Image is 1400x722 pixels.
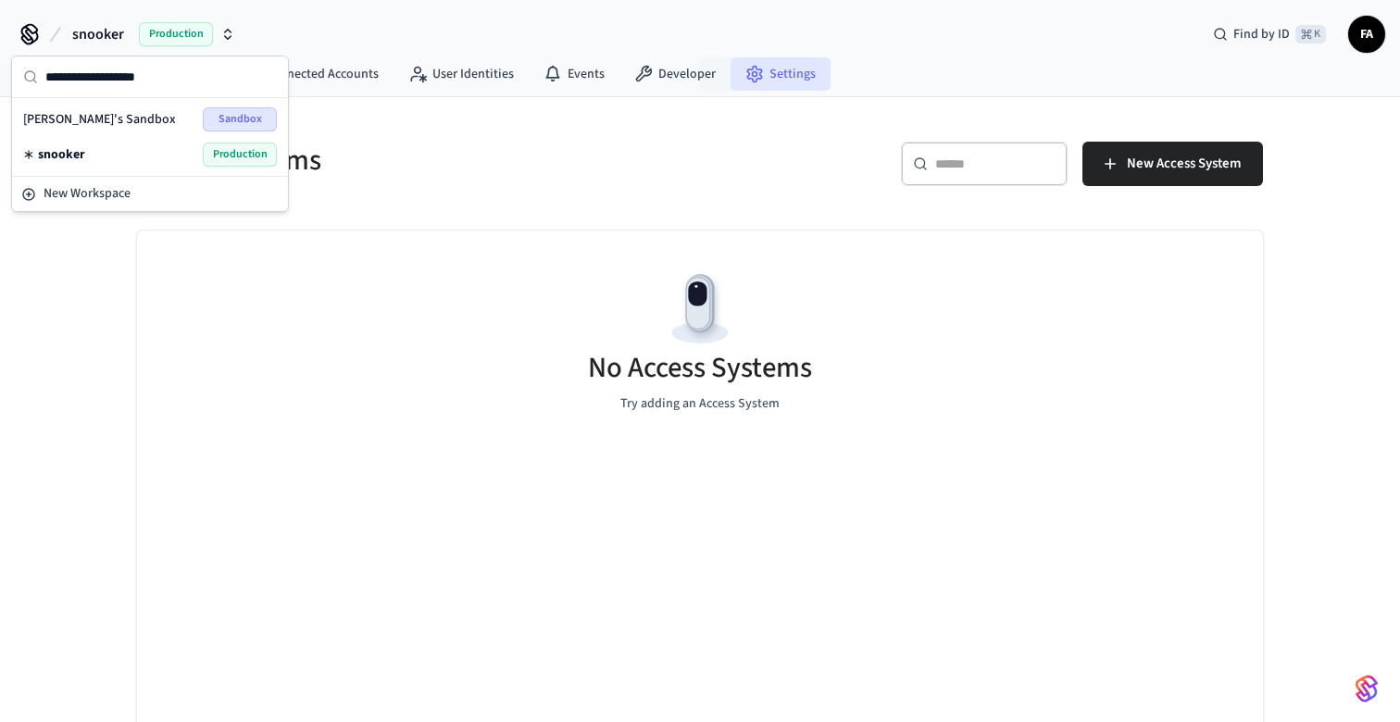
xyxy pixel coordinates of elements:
[203,107,277,131] span: Sandbox
[1350,18,1383,51] span: FA
[731,57,831,91] a: Settings
[588,349,812,387] h5: No Access Systems
[38,145,85,164] span: snooker
[529,57,619,91] a: Events
[44,184,131,204] span: New Workspace
[1233,25,1290,44] span: Find by ID
[12,98,288,176] div: Suggestions
[137,142,689,180] h5: Access Systems
[1198,18,1341,51] div: Find by ID⌘ K
[1127,152,1241,176] span: New Access System
[203,143,277,167] span: Production
[1295,25,1326,44] span: ⌘ K
[1082,142,1263,186] button: New Access System
[619,57,731,91] a: Developer
[14,179,286,209] button: New Workspace
[394,57,529,91] a: User Identities
[139,22,213,46] span: Production
[23,110,176,129] span: [PERSON_NAME]'s Sandbox
[226,57,394,91] a: Connected Accounts
[72,23,124,45] span: snooker
[620,394,780,414] p: Try adding an Access System
[1348,16,1385,53] button: FA
[1356,674,1378,703] img: SeamLogoGradient.69752ec5.svg
[658,268,742,351] img: Devices Empty State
